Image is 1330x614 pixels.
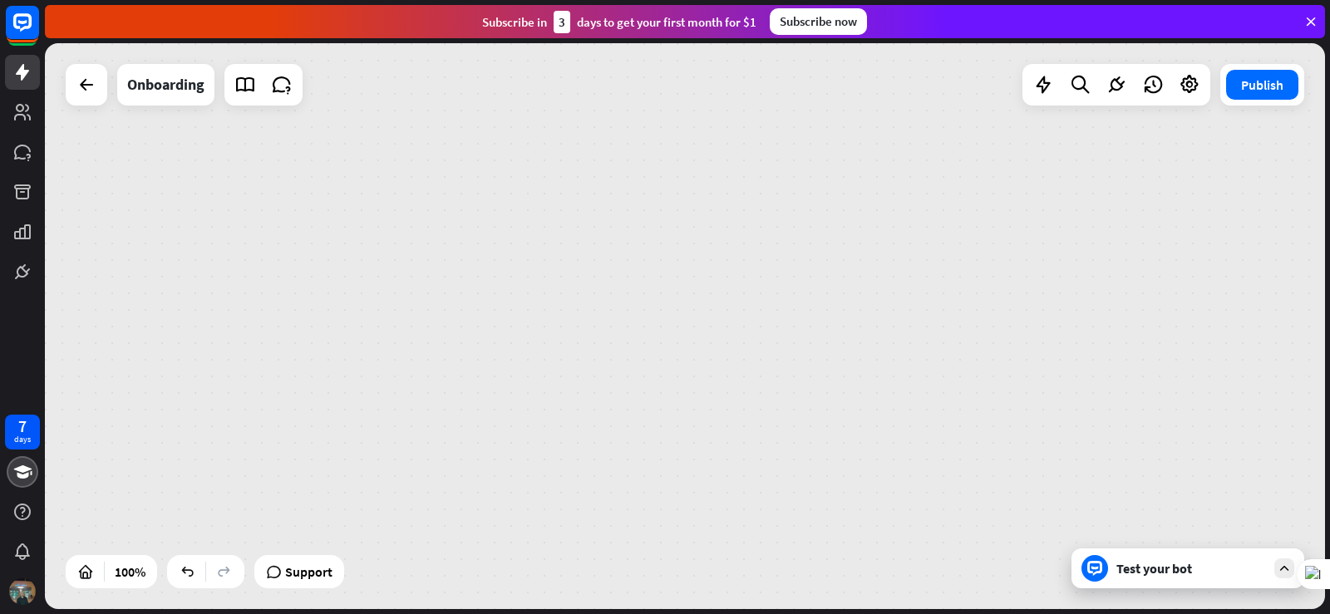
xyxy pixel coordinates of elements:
div: Subscribe in days to get your first month for $1 [482,11,756,33]
div: 3 [554,11,570,33]
a: 7 days [5,415,40,449]
div: 7 [18,419,27,434]
div: Subscribe now [770,8,867,35]
div: days [14,434,31,445]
